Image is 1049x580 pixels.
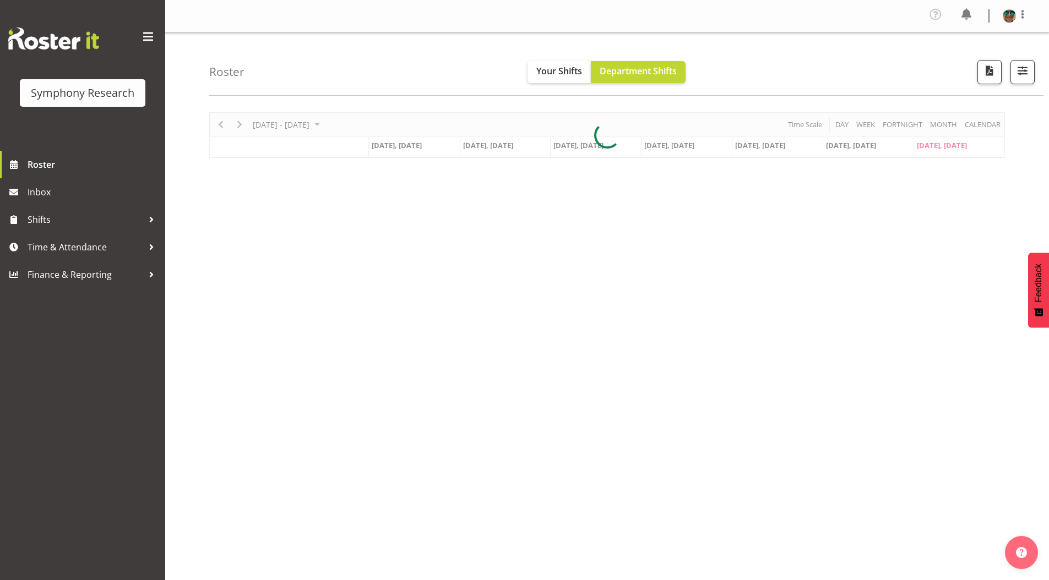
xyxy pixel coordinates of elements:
[536,65,582,77] span: Your Shifts
[28,239,143,255] span: Time & Attendance
[8,28,99,50] img: Rosterit website logo
[28,156,160,173] span: Roster
[1016,547,1027,558] img: help-xxl-2.png
[1034,264,1043,302] span: Feedback
[591,61,686,83] button: Department Shifts
[1010,60,1035,84] button: Filter Shifts
[31,85,134,101] div: Symphony Research
[28,266,143,283] span: Finance & Reporting
[528,61,591,83] button: Your Shifts
[1028,253,1049,327] button: Feedback - Show survey
[209,65,244,78] h4: Roster
[600,65,677,77] span: Department Shifts
[28,184,160,200] span: Inbox
[1003,9,1016,23] img: said-a-husainf550afc858a57597b0cc8f557ce64376.png
[28,211,143,228] span: Shifts
[977,60,1002,84] button: Download a PDF of the roster according to the set date range.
